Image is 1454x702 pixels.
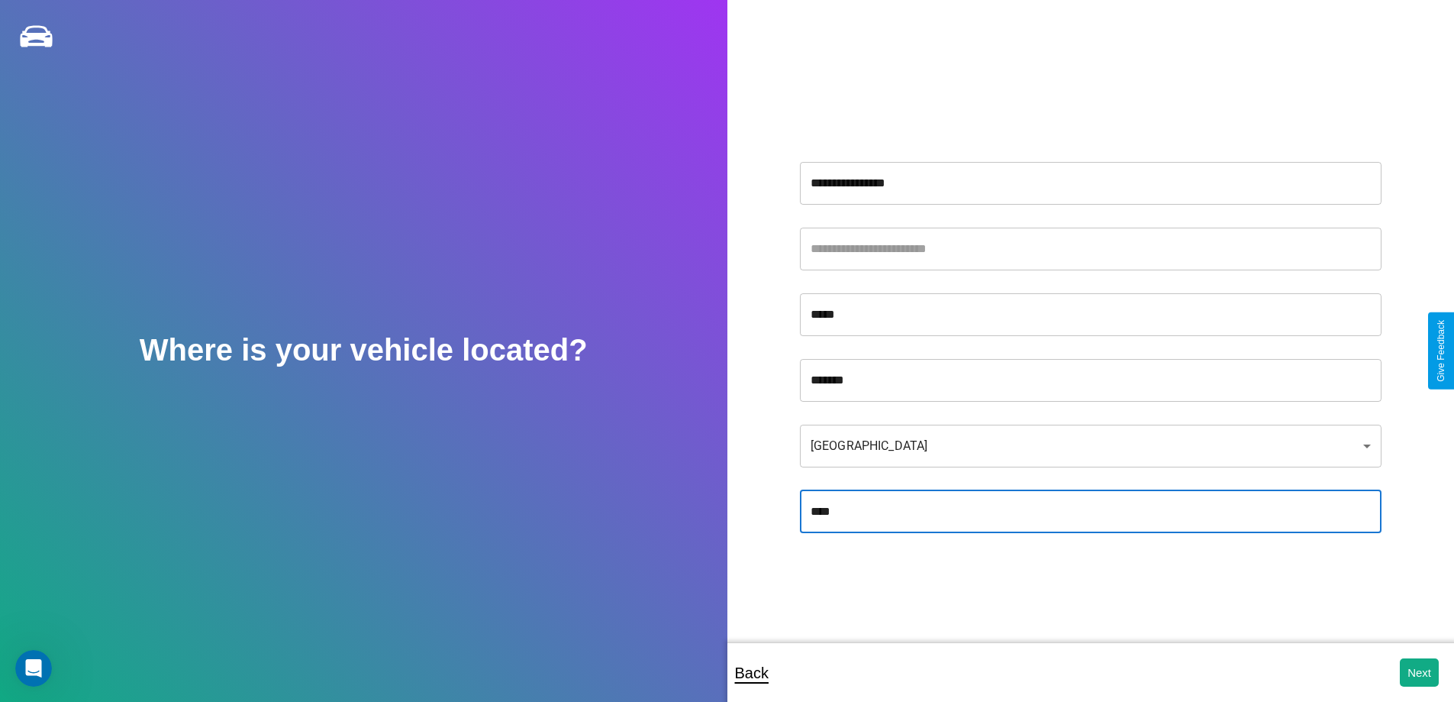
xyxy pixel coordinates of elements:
[15,650,52,687] iframe: Intercom live chat
[1400,658,1439,687] button: Next
[735,659,769,687] p: Back
[1436,320,1446,382] div: Give Feedback
[800,425,1381,467] div: [GEOGRAPHIC_DATA]
[140,333,588,367] h2: Where is your vehicle located?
